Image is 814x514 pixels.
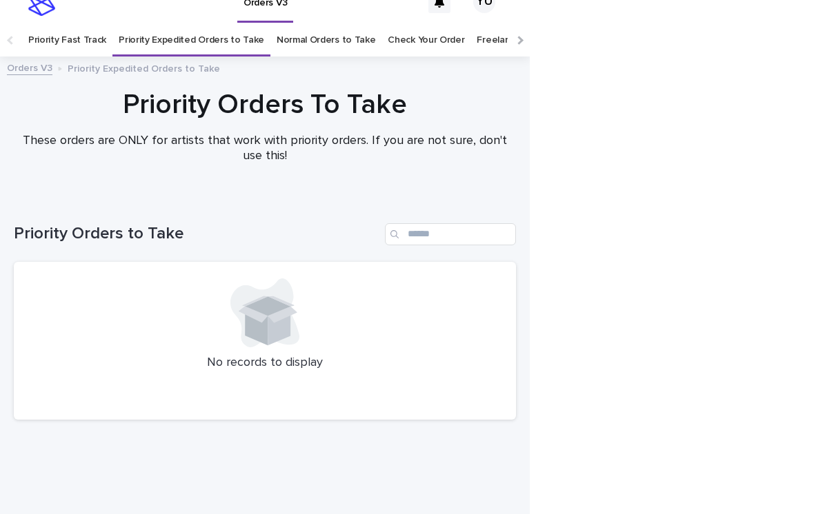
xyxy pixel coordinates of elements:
[28,24,106,56] a: Priority Fast Track
[388,24,464,56] a: Check Your Order
[14,88,516,121] h1: Priority Orders To Take
[7,59,52,75] a: Orders V3
[385,223,516,245] input: Search
[119,24,264,56] a: Priority Expedited Orders to Take
[68,60,220,75] p: Priority Expedited Orders to Take
[14,134,516,163] p: These orders are ONLY for artists that work with priority orders. If you are not sure, don't use ...
[30,356,499,371] p: No records to display
[14,224,379,244] h1: Priority Orders to Take
[277,24,376,56] a: Normal Orders to Take
[477,24,579,56] a: Freelancers in Progress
